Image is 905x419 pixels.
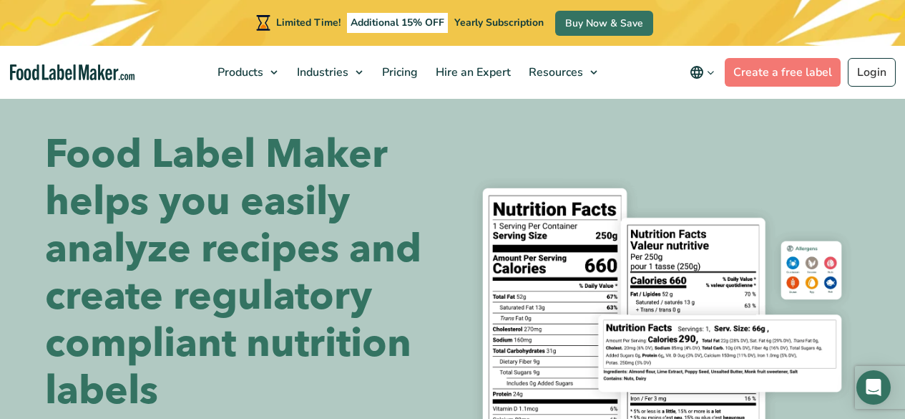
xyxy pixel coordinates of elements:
[378,64,419,80] span: Pricing
[209,46,285,99] a: Products
[520,46,605,99] a: Resources
[848,58,896,87] a: Login
[725,58,841,87] a: Create a free label
[373,46,424,99] a: Pricing
[213,64,265,80] span: Products
[427,46,517,99] a: Hire an Expert
[856,370,891,405] div: Open Intercom Messenger
[524,64,584,80] span: Resources
[347,13,448,33] span: Additional 15% OFF
[454,16,544,29] span: Yearly Subscription
[431,64,512,80] span: Hire an Expert
[288,46,370,99] a: Industries
[293,64,350,80] span: Industries
[555,11,653,36] a: Buy Now & Save
[276,16,341,29] span: Limited Time!
[45,131,442,415] h1: Food Label Maker helps you easily analyze recipes and create regulatory compliant nutrition labels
